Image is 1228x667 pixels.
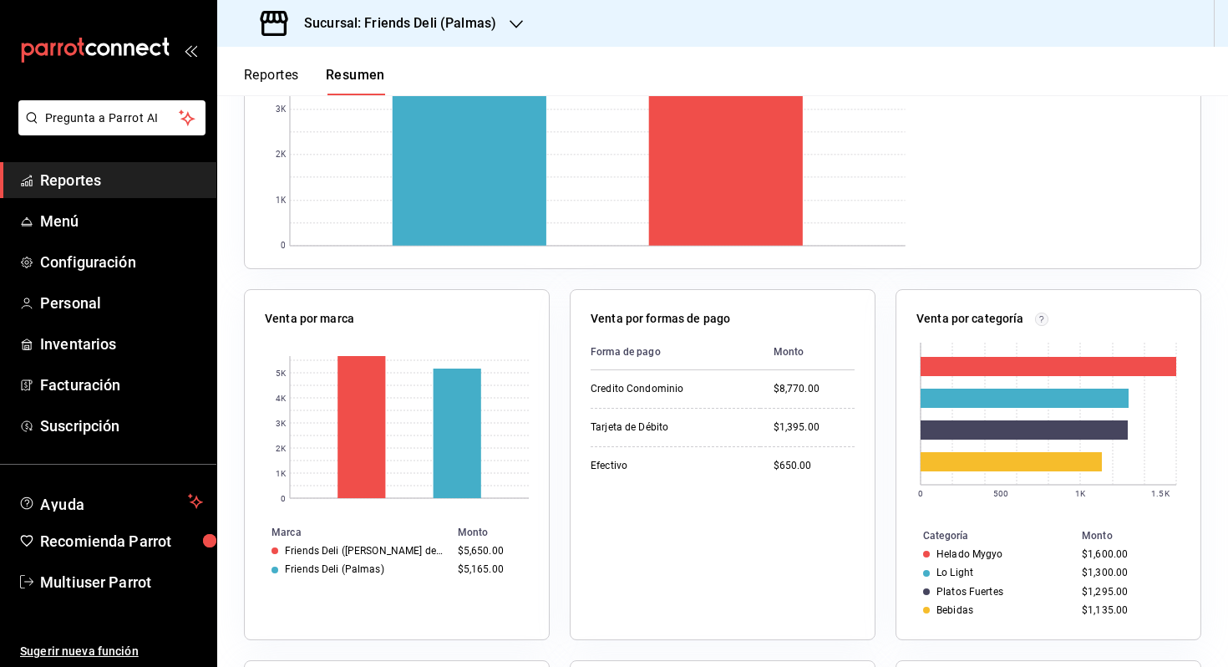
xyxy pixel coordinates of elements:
span: Reportes [40,169,203,191]
th: Monto [451,523,549,542]
th: Monto [760,334,855,370]
text: 3K [276,419,287,428]
button: Reportes [244,67,299,95]
div: Friends Deli (Palmas) [285,563,384,575]
th: Forma de pago [591,334,760,370]
div: $1,135.00 [1082,604,1174,616]
span: Facturación [40,374,203,396]
div: $1,300.00 [1082,567,1174,578]
div: $650.00 [774,459,855,473]
th: Categoría [896,527,1075,545]
span: Ayuda [40,491,181,512]
text: 3K [276,105,287,115]
div: Helado Mygyo [936,548,1003,560]
button: open_drawer_menu [184,43,197,57]
div: Bebidas [936,604,973,616]
span: Suscripción [40,415,203,437]
div: Tarjeta de Débito [591,420,747,435]
button: Resumen [326,67,385,95]
div: Efectivo [591,459,747,473]
th: Monto [1075,527,1200,545]
div: $1,295.00 [1082,586,1174,598]
span: Inventarios [40,333,203,355]
a: Pregunta a Parrot AI [12,121,206,139]
text: 1K [276,469,287,478]
text: 5K [276,369,287,378]
text: 1K [1075,489,1086,498]
div: $5,165.00 [458,563,522,575]
div: $8,770.00 [774,382,855,396]
text: 500 [993,489,1008,498]
div: $1,395.00 [774,420,855,435]
span: Menú [40,210,203,232]
text: 1.5K [1151,489,1170,498]
text: 0 [281,242,286,251]
button: Pregunta a Parrot AI [18,100,206,135]
text: 4K [276,394,287,403]
span: Pregunta a Parrot AI [45,109,180,127]
div: Credito Condominio [591,382,747,396]
span: Configuración [40,251,203,273]
text: 0 [281,494,286,503]
div: Friends Deli ([PERSON_NAME] de [GEOGRAPHIC_DATA]) [285,545,444,557]
span: Sugerir nueva función [20,643,203,660]
th: Marca [245,523,451,542]
div: navigation tabs [244,67,385,95]
div: Platos Fuertes [936,586,1003,598]
div: $5,650.00 [458,545,522,557]
text: 1K [276,196,287,206]
p: Venta por categoría [916,310,1024,328]
p: Venta por formas de pago [591,310,730,328]
div: $1,600.00 [1082,548,1174,560]
text: 0 [918,489,923,498]
span: Multiuser Parrot [40,571,203,593]
text: 2K [276,150,287,160]
span: Personal [40,292,203,314]
h3: Sucursal: Friends Deli (Palmas) [291,13,496,33]
span: Recomienda Parrot [40,530,203,552]
div: Lo Light [936,567,973,578]
p: Venta por marca [265,310,354,328]
text: 2K [276,444,287,453]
